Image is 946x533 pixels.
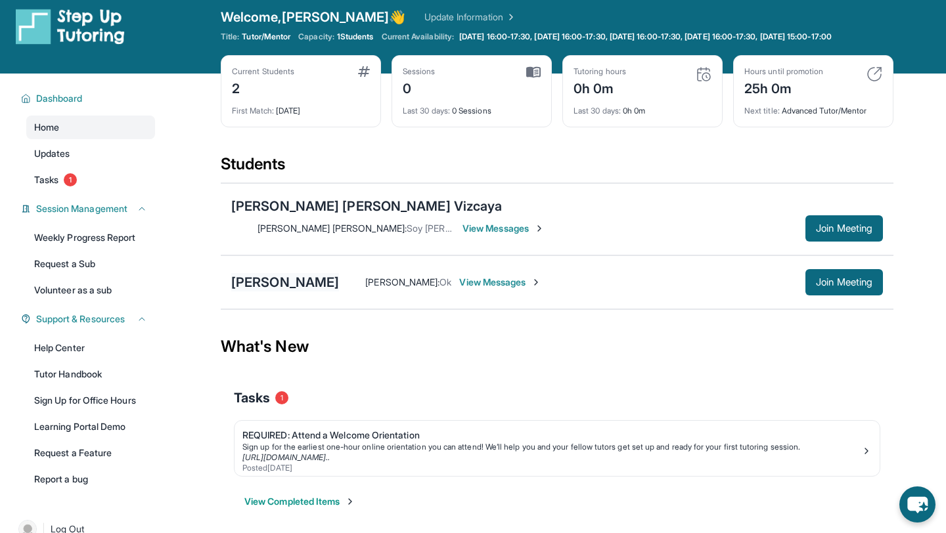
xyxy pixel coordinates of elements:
img: card [526,66,541,78]
span: View Messages [459,276,541,289]
div: 2 [232,77,294,98]
a: Tutor Handbook [26,362,155,386]
div: 0h 0m [574,77,626,98]
span: Support & Resources [36,312,125,326]
div: Students [221,154,893,182]
span: Welcome, [PERSON_NAME] 👋 [221,8,406,26]
div: Hours until promotion [744,66,823,77]
img: Chevron-Right [534,223,545,234]
button: Join Meeting [805,269,883,295]
img: Chevron Right [503,11,516,24]
button: Session Management [31,202,147,215]
div: [DATE] [232,98,370,116]
span: Session Management [36,202,127,215]
span: Tasks [34,173,58,186]
a: Sign Up for Office Hours [26,389,155,412]
span: Tutor/Mentor [242,32,290,42]
a: Home [26,116,155,139]
div: 0h 0m [574,98,711,116]
span: View Messages [462,222,545,235]
span: Last 30 days : [403,106,450,116]
div: [PERSON_NAME] [231,273,339,291]
div: REQUIRED: Attend a Welcome Orientation [242,429,861,442]
img: card [358,66,370,77]
a: [DATE] 16:00-17:30, [DATE] 16:00-17:30, [DATE] 16:00-17:30, [DATE] 16:00-17:30, [DATE] 15:00-17:00 [457,32,834,42]
span: Updates [34,147,70,160]
span: [DATE] 16:00-17:30, [DATE] 16:00-17:30, [DATE] 16:00-17:30, [DATE] 16:00-17:30, [DATE] 15:00-17:00 [459,32,832,42]
a: Updates [26,142,155,165]
span: 1 [275,391,288,404]
img: logo [16,8,125,45]
a: Tasks1 [26,168,155,192]
div: What's New [221,318,893,375]
a: Help Center [26,336,155,360]
a: Report a bug [26,467,155,491]
span: Join Meeting [816,278,872,286]
span: 1 [64,173,77,186]
span: [PERSON_NAME] [PERSON_NAME] : [258,223,407,234]
button: View Completed Items [244,495,355,508]
a: Update Information [424,11,516,24]
div: Sign up for the earliest one-hour online orientation you can attend! We’ll help you and your fell... [242,442,861,452]
span: Next title : [744,106,780,116]
div: 0 [403,77,436,98]
div: [PERSON_NAME] [PERSON_NAME] Vizcaya [231,197,503,215]
a: Volunteer as a sub [26,278,155,302]
button: chat-button [899,486,935,522]
button: Support & Resources [31,312,147,326]
span: Ok [439,276,451,288]
div: Advanced Tutor/Mentor [744,98,882,116]
span: Home [34,121,59,134]
div: Sessions [403,66,436,77]
span: Soy [PERSON_NAME] [PERSON_NAME] mamá de [PERSON_NAME], quiero saber qué día es la tutoría, muchas... [407,223,898,234]
a: REQUIRED: Attend a Welcome OrientationSign up for the earliest one-hour online orientation you ca... [235,421,880,476]
span: Dashboard [36,92,83,105]
a: Request a Feature [26,441,155,465]
span: First Match : [232,106,274,116]
img: card [696,66,711,82]
span: [PERSON_NAME] : [365,276,439,288]
span: Title: [221,32,239,42]
button: Join Meeting [805,215,883,242]
span: 1 Students [337,32,374,42]
div: 0 Sessions [403,98,541,116]
a: Weekly Progress Report [26,226,155,249]
div: Current Students [232,66,294,77]
a: Request a Sub [26,252,155,276]
span: Join Meeting [816,224,872,232]
span: Capacity: [298,32,334,42]
span: Tasks [234,389,270,407]
a: Learning Portal Demo [26,415,155,438]
button: Dashboard [31,92,147,105]
div: Tutoring hours [574,66,626,77]
div: Posted [DATE] [242,463,861,473]
span: Last 30 days : [574,106,621,116]
div: 25h 0m [744,77,823,98]
span: Current Availability: [382,32,454,42]
img: Chevron-Right [531,277,541,288]
a: [URL][DOMAIN_NAME].. [242,452,330,462]
img: card [867,66,882,82]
